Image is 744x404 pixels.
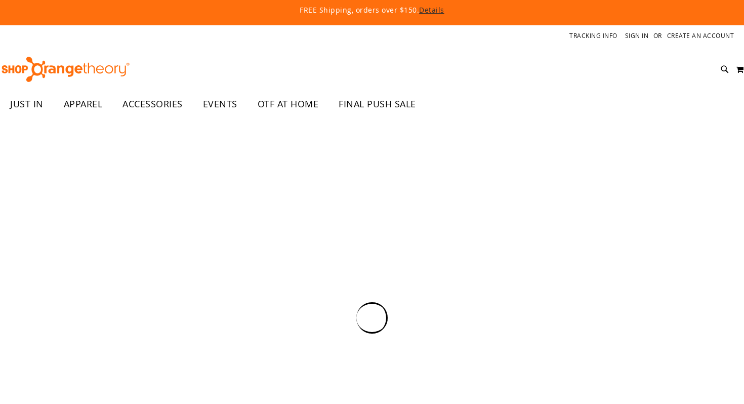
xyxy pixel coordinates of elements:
[122,93,183,115] span: ACCESSORIES
[203,93,237,115] span: EVENTS
[328,93,426,116] a: FINAL PUSH SALE
[68,5,676,15] p: FREE Shipping, orders over $150.
[193,93,247,116] a: EVENTS
[247,93,329,116] a: OTF AT HOME
[54,93,113,116] a: APPAREL
[258,93,319,115] span: OTF AT HOME
[667,31,734,40] a: Create an Account
[112,93,193,116] a: ACCESSORIES
[64,93,103,115] span: APPAREL
[339,93,416,115] span: FINAL PUSH SALE
[10,93,44,115] span: JUST IN
[569,31,617,40] a: Tracking Info
[419,5,444,15] a: Details
[625,31,649,40] a: Sign In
